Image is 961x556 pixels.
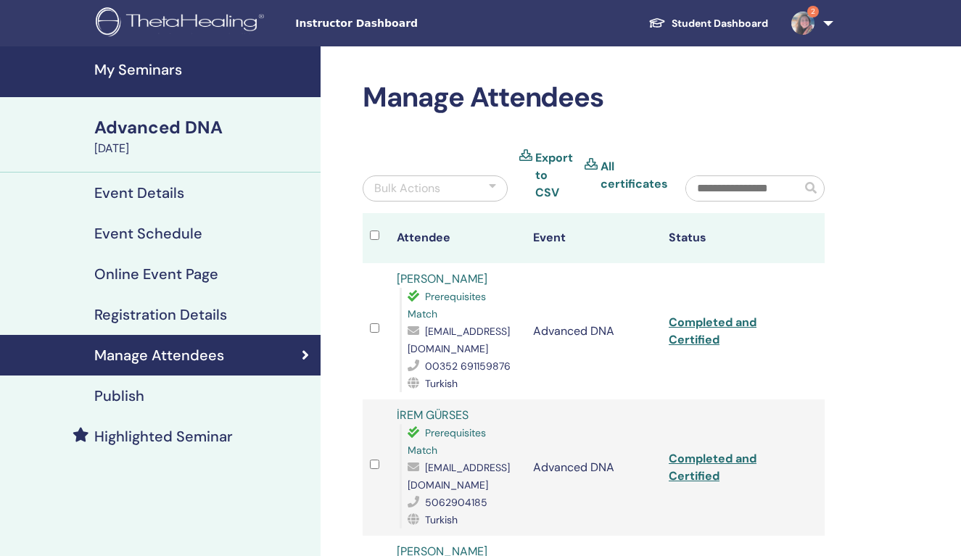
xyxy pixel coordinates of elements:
[94,347,224,364] h4: Manage Attendees
[791,12,814,35] img: default.jpg
[526,213,661,263] th: Event
[397,271,487,286] a: [PERSON_NAME]
[526,263,661,399] td: Advanced DNA
[408,426,486,457] span: Prerequisites Match
[389,213,525,263] th: Attendee
[669,315,756,347] a: Completed and Certified
[807,6,819,17] span: 2
[408,290,486,320] span: Prerequisites Match
[94,306,227,323] h4: Registration Details
[661,213,797,263] th: Status
[363,81,825,115] h2: Manage Attendees
[526,399,661,536] td: Advanced DNA
[397,407,469,423] a: İREM GÜRSES
[425,377,458,390] span: Turkish
[94,115,312,140] div: Advanced DNA
[94,265,218,283] h4: Online Event Page
[425,360,511,373] span: 00352 691159876
[425,513,458,526] span: Turkish
[374,180,440,197] div: Bulk Actions
[86,115,321,157] a: Advanced DNA[DATE]
[94,61,312,78] h4: My Seminars
[669,451,756,484] a: Completed and Certified
[94,184,184,202] h4: Event Details
[408,461,510,491] span: [EMAIL_ADDRESS][DOMAIN_NAME]
[94,428,233,445] h4: Highlighted Seminar
[601,158,668,193] a: All certificates
[295,16,513,31] span: Instructor Dashboard
[637,10,780,37] a: Student Dashboard
[94,225,202,242] h4: Event Schedule
[648,17,666,29] img: graduation-cap-white.svg
[96,7,269,40] img: logo.png
[408,325,510,355] span: [EMAIL_ADDRESS][DOMAIN_NAME]
[94,387,144,404] h4: Publish
[94,140,312,157] div: [DATE]
[425,496,487,509] span: 5062904185
[535,149,573,202] a: Export to CSV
